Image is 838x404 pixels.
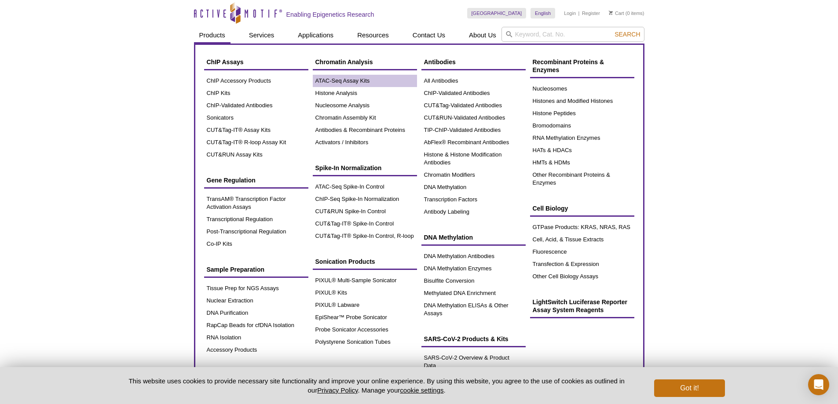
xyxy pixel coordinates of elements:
[204,344,308,356] a: Accessory Products
[609,8,644,18] li: (0 items)
[313,75,417,87] a: ATAC-Seq Assay Kits
[207,177,256,184] span: Gene Regulation
[530,258,634,270] a: Transfection & Expression
[533,205,568,212] span: Cell Biology
[207,266,265,273] span: Sample Preparation
[315,258,375,265] span: Sonication Products
[530,120,634,132] a: Bromodomains
[204,261,308,278] a: Sample Preparation
[313,99,417,112] a: Nucleosome Analysis
[421,299,526,320] a: DNA Methylation ELISAs & Other Assays
[421,262,526,275] a: DNA Methylation Enzymes
[204,149,308,161] a: CUT&RUN Assay Kits
[207,58,244,66] span: ChIP Assays
[313,218,417,230] a: CUT&Tag-IT® Spike-In Control
[564,10,576,16] a: Login
[204,124,308,136] a: CUT&Tag-IT® Assay Kits
[204,193,308,213] a: TransAM® Transcription Factor Activation Assays
[421,124,526,136] a: TIP-ChIP-Validated Antibodies
[530,144,634,157] a: HATs & HDACs
[204,54,308,70] a: ChIP Assays
[808,374,829,395] div: Open Intercom Messenger
[204,213,308,226] a: Transcriptional Regulation
[609,10,624,16] a: Cart
[421,352,526,372] a: SARS-CoV-2 Overview & Product Data
[421,250,526,262] a: DNA Methylation Antibodies
[421,112,526,124] a: CUT&RUN-Validated Antibodies
[204,331,308,344] a: RNA Isolation
[194,27,231,44] a: Products
[421,287,526,299] a: Methylated DNA Enrichment
[204,307,308,319] a: DNA Purification
[313,124,417,136] a: Antibodies & Recombinant Proteins
[204,87,308,99] a: ChIP Kits
[313,193,417,205] a: ChIP-Seq Spike-In Normalization
[467,8,527,18] a: [GEOGRAPHIC_DATA]
[313,311,417,324] a: EpiShear™ Probe Sonicator
[313,136,417,149] a: Activators / Inhibitors
[530,157,634,169] a: HMTs & HDMs
[421,99,526,112] a: CUT&Tag-Validated Antibodies
[286,11,374,18] h2: Enabling Epigenetics Research
[313,287,417,299] a: PIXUL® Kits
[615,31,640,38] span: Search
[582,10,600,16] a: Register
[421,206,526,218] a: Antibody Labeling
[530,246,634,258] a: Fluorescence
[315,58,373,66] span: Chromatin Analysis
[113,376,640,395] p: This website uses cookies to provide necessary site functionality and improve your online experie...
[421,229,526,246] a: DNA Methylation
[530,83,634,95] a: Nucleosomes
[578,8,580,18] li: |
[407,27,450,44] a: Contact Us
[204,99,308,112] a: ChIP-Validated Antibodies
[313,87,417,99] a: Histone Analysis
[530,54,634,78] a: Recombinant Proteins & Enzymes
[530,233,634,246] a: Cell, Acid, & Tissue Extracts
[421,87,526,99] a: ChIP-Validated Antibodies
[612,30,643,38] button: Search
[204,238,308,250] a: Co-IP Kits
[313,230,417,242] a: CUT&Tag-IT® Spike-In Control, R-loop
[424,335,509,342] span: SARS-CoV-2 Products & Kits
[501,27,644,42] input: Keyword, Cat. No.
[313,299,417,311] a: PIXUL® Labware
[530,294,634,318] a: LightSwitch Luciferase Reporter Assay System Reagents
[204,172,308,189] a: Gene Regulation
[204,319,308,331] a: RapCap Beads for cfDNA Isolation
[533,298,627,313] span: LightSwitch Luciferase Reporter Assay System Reagents
[530,169,634,189] a: Other Recombinant Proteins & Enzymes
[315,164,382,171] span: Spike-In Normalization
[424,58,456,66] span: Antibodies
[352,27,394,44] a: Resources
[609,11,613,15] img: Your Cart
[204,282,308,295] a: Tissue Prep for NGS Assays
[421,181,526,193] a: DNA Methylation
[530,132,634,144] a: RNA Methylation Enzymes
[530,200,634,217] a: Cell Biology
[313,274,417,287] a: PIXUL® Multi-Sample Sonicator
[204,75,308,87] a: ChIP Accessory Products
[204,226,308,238] a: Post-Transcriptional Regulation
[400,386,443,394] button: cookie settings
[313,160,417,176] a: Spike-In Normalization
[313,336,417,348] a: Polystyrene Sonication Tubes
[244,27,280,44] a: Services
[421,275,526,287] a: Bisulfite Conversion
[421,149,526,169] a: Histone & Histone Modification Antibodies
[204,136,308,149] a: CUT&Tag-IT® R-loop Assay Kit
[533,58,604,73] span: Recombinant Proteins & Enzymes
[421,169,526,181] a: Chromatin Modifiers
[313,112,417,124] a: Chromatin Assembly Kit
[531,8,555,18] a: English
[204,295,308,307] a: Nuclear Extraction
[530,107,634,120] a: Histone Peptides
[313,54,417,70] a: Chromatin Analysis
[313,181,417,193] a: ATAC-Seq Spike-In Control
[313,253,417,270] a: Sonication Products
[421,193,526,206] a: Transcription Factors
[421,331,526,347] a: SARS-CoV-2 Products & Kits
[421,54,526,70] a: Antibodies
[530,221,634,233] a: GTPase Products: KRAS, NRAS, RAS
[313,205,417,218] a: CUT&RUN Spike-In Control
